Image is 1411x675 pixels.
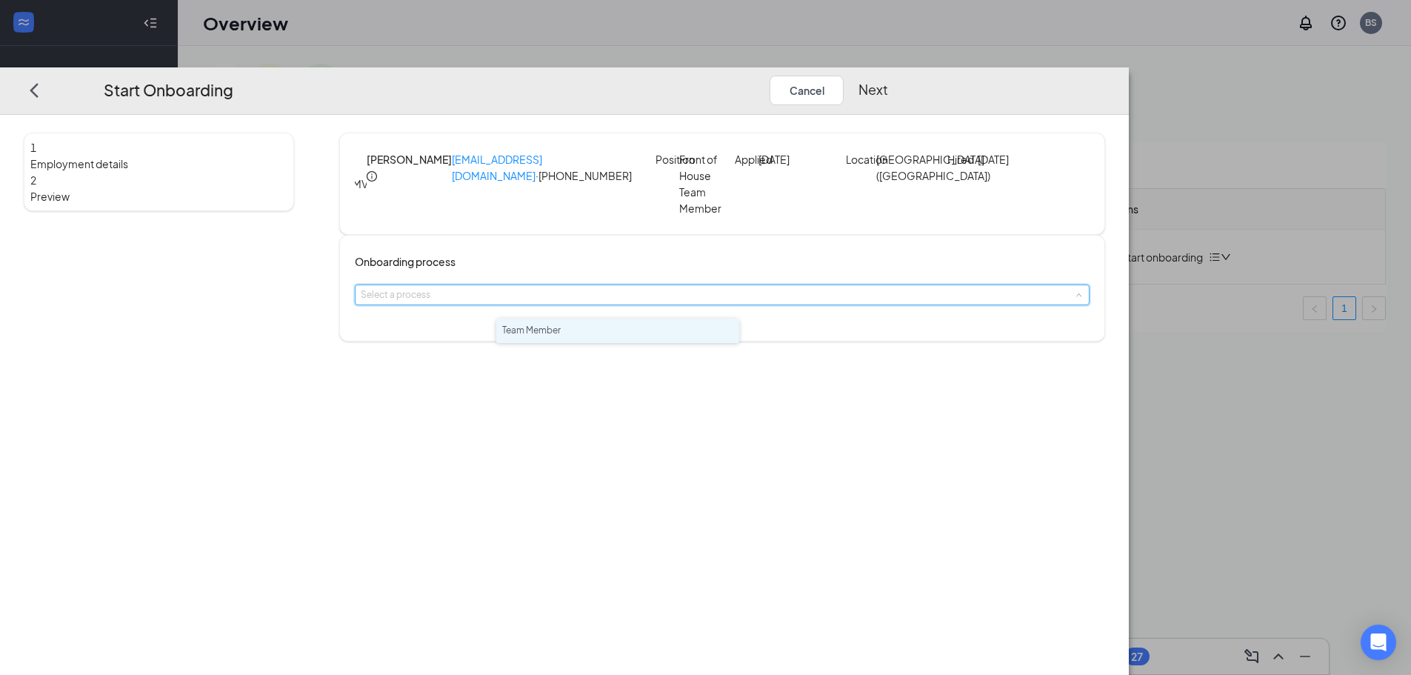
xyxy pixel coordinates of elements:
[355,253,1090,270] h4: Onboarding process
[30,141,36,154] span: 1
[452,153,542,182] a: [EMAIL_ADDRESS][DOMAIN_NAME]
[353,176,368,192] div: MV
[679,151,727,216] p: Front of House Team Member
[367,151,452,167] h4: [PERSON_NAME]
[104,78,233,102] h3: Start Onboarding
[367,171,377,182] span: info-circle
[858,76,888,105] button: Next
[758,151,806,167] p: [DATE]
[452,151,656,202] p: · [PHONE_NUMBER]
[30,188,287,205] span: Preview
[846,151,876,167] p: Location
[1361,625,1396,660] div: Open Intercom Messenger
[947,151,978,167] p: Hired
[30,156,287,172] span: Employment details
[502,325,561,336] span: Team Member
[735,151,758,167] p: Applied
[770,76,844,105] button: Cancel
[656,151,679,167] p: Position
[30,173,36,187] span: 2
[978,151,1038,167] p: [DATE]
[876,151,937,184] p: [GEOGRAPHIC_DATA] ([GEOGRAPHIC_DATA])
